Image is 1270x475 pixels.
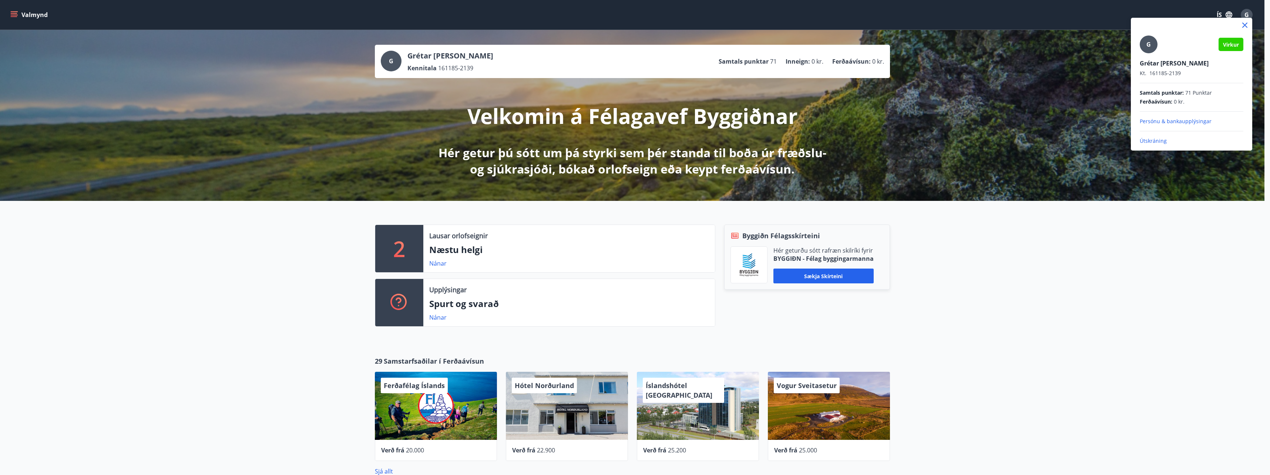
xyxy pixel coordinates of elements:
[1185,89,1212,97] span: 71 Punktar
[1140,98,1172,105] span: Ferðaávísun :
[1174,98,1185,105] span: 0 kr.
[1140,137,1243,145] p: Útskráning
[1146,40,1151,48] span: G
[1223,41,1239,48] span: Virkur
[1140,118,1243,125] p: Persónu & bankaupplýsingar
[1140,59,1243,67] p: Grétar [PERSON_NAME]
[1140,89,1184,97] span: Samtals punktar :
[1140,70,1146,77] span: Kt.
[1140,70,1243,77] p: 161185-2139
